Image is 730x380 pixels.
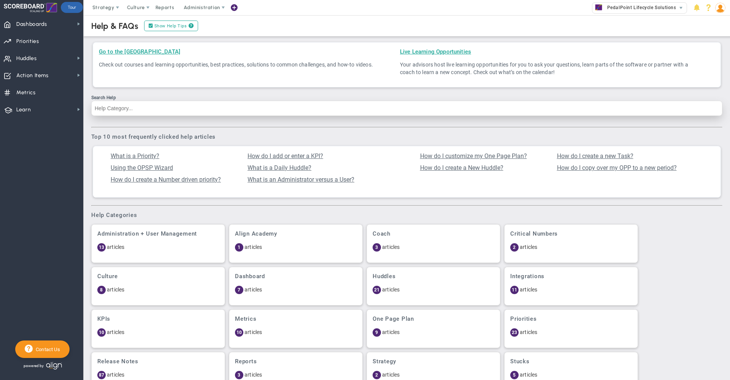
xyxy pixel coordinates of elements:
span: 87 [97,371,106,379]
span: articles [520,329,537,335]
button: How do I create a Number driven priority? [108,176,223,184]
h3: Release Notes [97,358,219,365]
button: What is a Daily Huddle? [245,164,314,172]
span: 8 [97,286,106,294]
span: articles [244,244,262,250]
span: 23 [510,328,519,337]
span: 2 [510,243,519,252]
h3: Priorities [510,315,632,323]
h3: Help Categories [91,212,722,218]
h3: Metrics [235,315,357,323]
h3: Administration + User Management [97,230,219,237]
button: What is a Priority? [108,152,162,160]
span: Huddles [16,51,37,66]
span: articles [107,244,124,250]
span: Learn [16,102,31,118]
h3: Huddles [373,273,494,280]
label: Show Help Tips [144,21,198,31]
h3: KPIs [97,315,219,323]
span: How do I copy over my OPP to a new period? [557,164,677,171]
span: How do I create a Number driven priority? [111,176,221,183]
span: Using the OPSP Wizard [111,164,173,171]
div: Help & FAQs [91,21,138,31]
span: 9 [373,328,381,337]
h3: Coach [373,230,494,237]
span: PedalPoint Lifecycle Solutions [603,3,676,13]
a: Go to the [GEOGRAPHIC_DATA] [99,48,180,55]
span: Priorities [16,33,39,49]
span: Administration [184,5,220,10]
button: Using the OPSP Wizard [108,164,175,172]
span: 5 [510,371,519,379]
span: 13 [97,243,106,252]
span: articles [107,287,124,293]
span: articles [520,372,537,378]
span: 3 [235,371,243,379]
img: 33262.Company.photo [594,3,603,12]
h3: Stucks [510,358,632,365]
div: Search Help [91,95,722,100]
h3: Culture [97,273,219,280]
h3: One Page Plan [373,315,494,323]
h3: Align Academy [235,230,357,237]
span: 11 [510,286,519,294]
span: What is an Administrator versus a User? [248,176,354,183]
span: Your advisors host live learning opportunities for you to ask your questions, learn parts of the ... [400,62,688,75]
span: How do I add or enter a KPI? [248,152,323,160]
span: 2 [373,371,381,379]
span: How do I create a new Task? [557,152,633,160]
span: articles [244,329,262,335]
span: 7 [235,286,243,294]
span: How do I create a New Huddle? [420,164,503,171]
span: articles [382,372,400,378]
button: How do I customize my One Page Plan? [418,152,529,160]
span: 21 [373,286,381,294]
button: What is an Administrator versus a User? [245,176,357,184]
h3: Reports [235,358,357,365]
span: What is a Daily Huddle? [248,164,311,171]
button: How do I add or enter a KPI? [245,152,325,160]
h3: Critical Numbers [510,230,632,237]
span: articles [107,329,124,335]
span: Metrics [16,85,36,101]
span: articles [244,372,262,378]
span: 10 [97,328,106,337]
button: How do I copy over my OPP to a new period? [555,164,679,172]
input: Search Help [91,101,722,116]
img: 206682.Person.photo [715,3,725,13]
span: Check out courses and learning opportunities, best practices, solutions to common challenges, and... [99,62,373,68]
span: What is a Priority? [111,152,159,160]
span: How do I customize my One Page Plan? [420,152,527,160]
h3: Dashboard [235,273,357,280]
button: How do I create a new Task? [555,152,636,160]
h3: Integrations [510,273,632,280]
span: Dashboards [16,16,47,32]
span: Culture [127,5,145,10]
span: Contact Us [33,347,60,352]
span: 3 [373,243,381,252]
span: 1 [235,243,243,252]
span: Strategy [92,5,114,10]
span: articles [107,372,124,378]
div: Powered by Align [15,360,94,372]
a: Live Learning Opportunities [400,48,471,55]
button: How do I create a New Huddle? [418,164,506,172]
span: Action Items [16,68,49,84]
span: articles [244,287,262,293]
span: articles [520,287,537,293]
span: articles [382,287,400,293]
h3: Strategy [373,358,494,365]
span: articles [520,244,537,250]
span: 10 [235,328,243,337]
span: select [676,3,687,13]
span: articles [382,244,400,250]
span: articles [382,329,400,335]
h3: Top 10 most frequently clicked help articles [91,133,722,140]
